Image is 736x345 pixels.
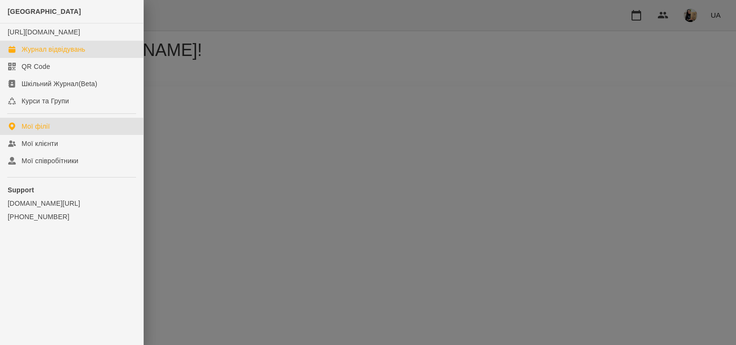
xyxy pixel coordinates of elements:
div: Мої філії [22,122,50,131]
span: [GEOGRAPHIC_DATA] [8,8,81,15]
a: [DOMAIN_NAME][URL] [8,199,136,208]
a: [PHONE_NUMBER] [8,212,136,222]
div: Мої клієнти [22,139,58,148]
a: [URL][DOMAIN_NAME] [8,28,80,36]
div: Курси та Групи [22,96,69,106]
div: QR Code [22,62,50,71]
div: Шкільний Журнал(Beta) [22,79,97,89]
div: Мої співробітники [22,156,79,166]
div: Журнал відвідувань [22,45,85,54]
p: Support [8,185,136,195]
